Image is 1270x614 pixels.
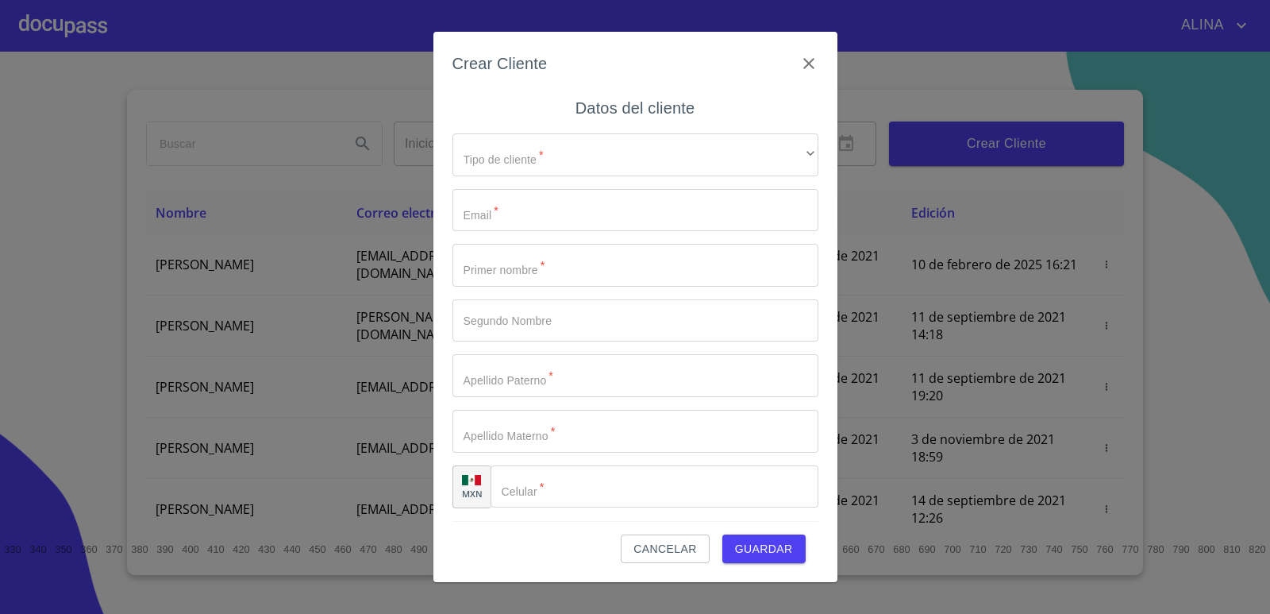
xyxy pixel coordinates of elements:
span: Cancelar [633,539,696,559]
button: Cancelar [621,535,709,564]
h6: Crear Cliente [452,51,548,76]
button: Guardar [722,535,806,564]
span: Guardar [735,539,793,559]
div: ​ [452,133,818,176]
p: MXN [462,488,483,500]
img: R93DlvwvvjP9fbrDwZeCRYBHk45OWMq+AAOlFVsxT89f82nwPLnD58IP7+ANJEaWYhP0Tx8kkA0WlQMPQsAAgwAOmBj20AXj6... [462,475,481,486]
h6: Datos del cliente [575,95,695,121]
